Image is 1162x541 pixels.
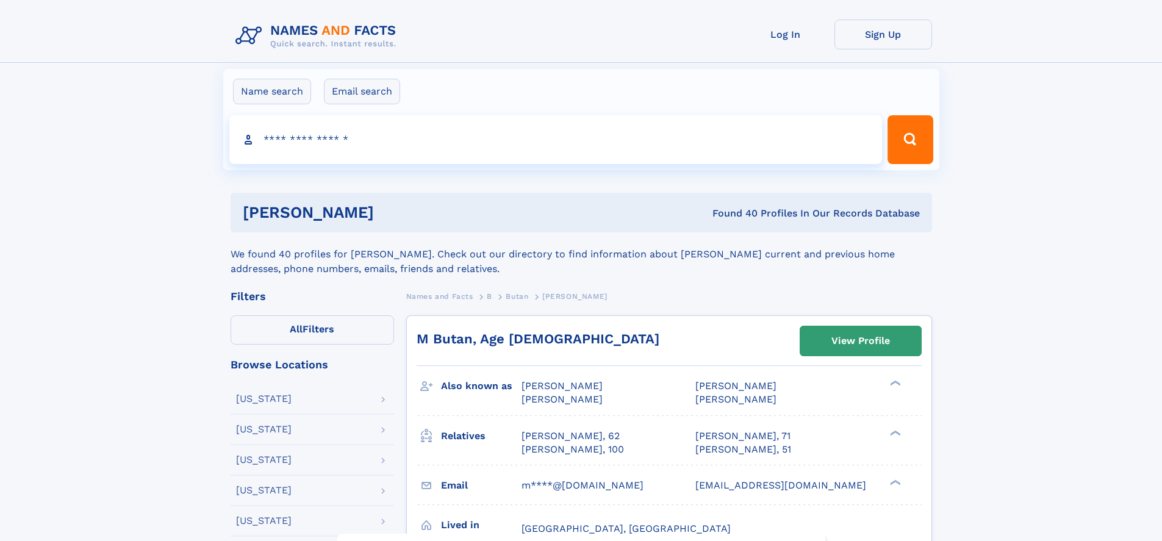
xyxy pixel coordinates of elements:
[231,20,406,52] img: Logo Names and Facts
[506,292,528,301] span: Butan
[290,323,303,335] span: All
[236,425,292,434] div: [US_STATE]
[522,443,624,456] a: [PERSON_NAME], 100
[487,288,492,304] a: B
[834,20,932,49] a: Sign Up
[236,516,292,526] div: [US_STATE]
[695,429,791,443] a: [PERSON_NAME], 71
[417,331,659,346] a: M Butan, Age [DEMOGRAPHIC_DATA]
[522,380,603,392] span: [PERSON_NAME]
[695,393,776,405] span: [PERSON_NAME]
[231,291,394,302] div: Filters
[236,485,292,495] div: [US_STATE]
[236,455,292,465] div: [US_STATE]
[695,443,791,456] a: [PERSON_NAME], 51
[831,327,890,355] div: View Profile
[441,515,522,536] h3: Lived in
[800,326,921,356] a: View Profile
[506,288,528,304] a: Butan
[487,292,492,301] span: B
[543,207,920,220] div: Found 40 Profiles In Our Records Database
[231,315,394,345] label: Filters
[441,426,522,446] h3: Relatives
[231,232,932,276] div: We found 40 profiles for [PERSON_NAME]. Check out our directory to find information about [PERSON...
[695,479,866,491] span: [EMAIL_ADDRESS][DOMAIN_NAME]
[542,292,608,301] span: [PERSON_NAME]
[522,393,603,405] span: [PERSON_NAME]
[737,20,834,49] a: Log In
[236,394,292,404] div: [US_STATE]
[695,380,776,392] span: [PERSON_NAME]
[441,475,522,496] h3: Email
[243,205,543,220] h1: [PERSON_NAME]
[229,115,883,164] input: search input
[233,79,311,104] label: Name search
[888,115,933,164] button: Search Button
[887,429,902,437] div: ❯
[406,288,473,304] a: Names and Facts
[441,376,522,396] h3: Also known as
[231,359,394,370] div: Browse Locations
[887,478,902,486] div: ❯
[522,429,620,443] a: [PERSON_NAME], 62
[324,79,400,104] label: Email search
[887,379,902,387] div: ❯
[522,523,731,534] span: [GEOGRAPHIC_DATA], [GEOGRAPHIC_DATA]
